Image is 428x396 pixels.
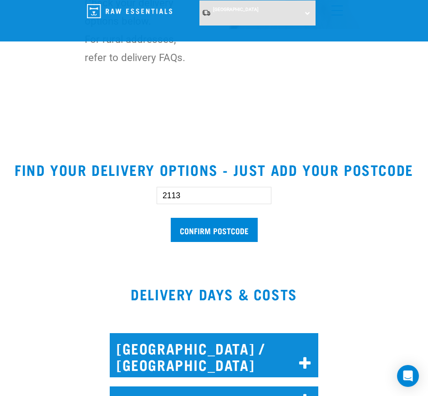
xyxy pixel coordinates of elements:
[202,9,211,16] img: van-moving.png
[110,333,318,377] h2: [GEOGRAPHIC_DATA] / [GEOGRAPHIC_DATA]
[11,161,417,178] h2: Find your delivery options - just add your postcode
[157,187,271,204] input: Enter your postcode here...
[397,365,419,387] div: Open Intercom Messenger
[87,4,172,18] img: Raw Essentials Logo
[213,7,259,12] span: [GEOGRAPHIC_DATA]
[171,218,258,242] input: Confirm postcode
